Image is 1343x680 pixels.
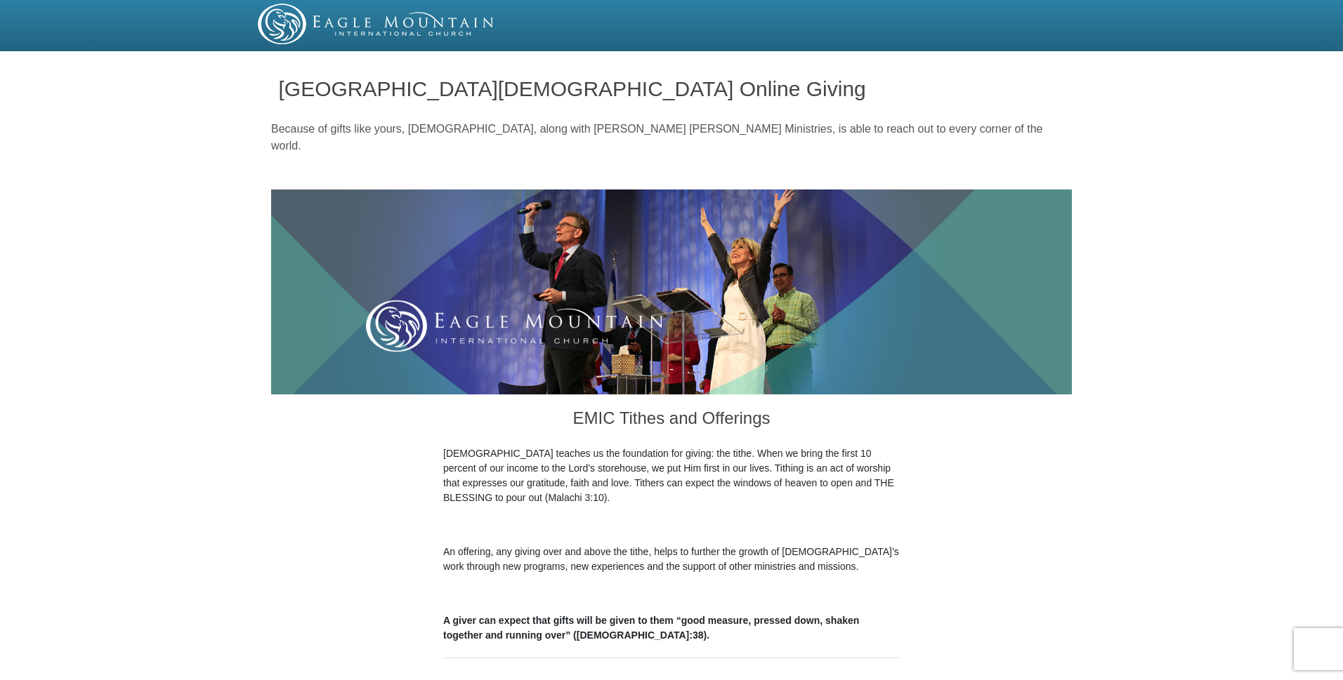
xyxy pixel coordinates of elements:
[443,446,900,505] p: [DEMOGRAPHIC_DATA] teaches us the foundation for giving: the tithe. When we bring the first 10 pe...
[279,77,1065,100] h1: [GEOGRAPHIC_DATA][DEMOGRAPHIC_DATA] Online Giving
[443,615,859,641] b: A giver can expect that gifts will be given to them “good measure, pressed down, shaken together ...
[443,545,900,574] p: An offering, any giving over and above the tithe, helps to further the growth of [DEMOGRAPHIC_DAT...
[443,394,900,446] h3: EMIC Tithes and Offerings
[258,4,495,44] img: EMIC
[271,121,1072,154] p: Because of gifts like yours, [DEMOGRAPHIC_DATA], along with [PERSON_NAME] [PERSON_NAME] Ministrie...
